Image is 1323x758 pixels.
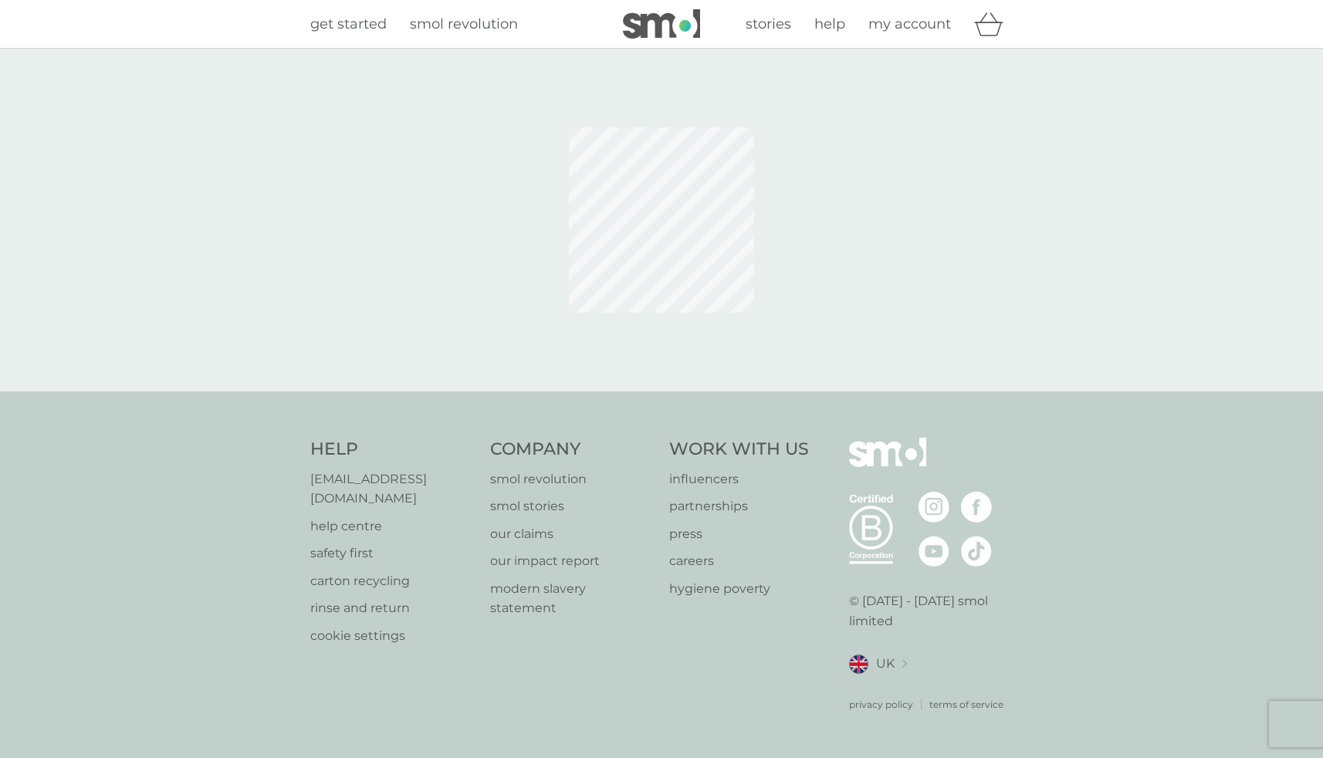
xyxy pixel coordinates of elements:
h4: Company [490,438,655,462]
img: visit the smol Tiktok page [961,536,992,567]
a: our impact report [490,551,655,571]
img: UK flag [849,655,868,674]
a: press [669,524,809,544]
a: help [814,13,845,36]
h4: Help [310,438,475,462]
img: smol [623,9,700,39]
img: visit the smol Instagram page [919,492,949,523]
a: [EMAIL_ADDRESS][DOMAIN_NAME] [310,469,475,509]
a: carton recycling [310,571,475,591]
a: our claims [490,524,655,544]
a: influencers [669,469,809,489]
span: help [814,15,845,32]
a: help centre [310,516,475,536]
a: modern slavery statement [490,579,655,618]
span: UK [876,654,895,674]
a: careers [669,551,809,571]
img: visit the smol Facebook page [961,492,992,523]
a: terms of service [929,697,1003,712]
span: smol revolution [410,15,518,32]
a: stories [746,13,791,36]
span: stories [746,15,791,32]
h4: Work With Us [669,438,809,462]
span: get started [310,15,387,32]
a: rinse and return [310,598,475,618]
img: visit the smol Youtube page [919,536,949,567]
a: smol revolution [410,13,518,36]
a: hygiene poverty [669,579,809,599]
span: my account [868,15,951,32]
p: © [DATE] - [DATE] smol limited [849,591,1013,631]
a: cookie settings [310,626,475,646]
a: smol revolution [490,469,655,489]
a: get started [310,13,387,36]
img: select a new location [902,660,907,668]
a: safety first [310,543,475,563]
a: partnerships [669,496,809,516]
a: privacy policy [849,697,913,712]
img: smol [849,438,926,490]
div: basket [974,8,1013,39]
a: my account [868,13,951,36]
a: smol stories [490,496,655,516]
